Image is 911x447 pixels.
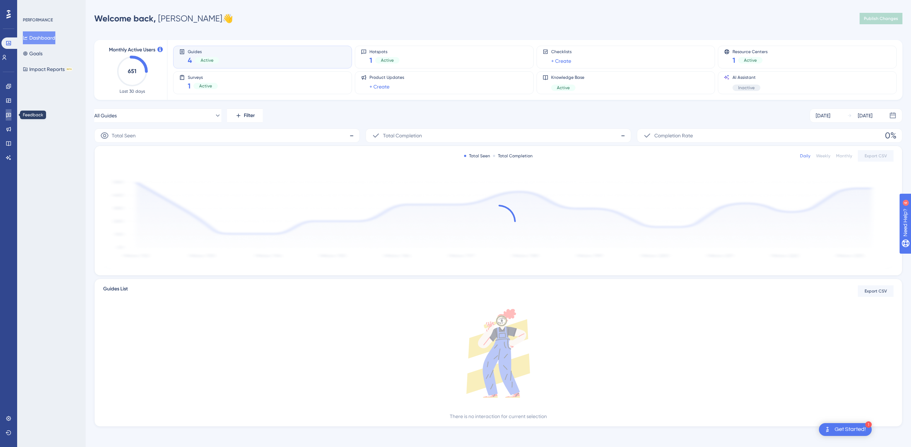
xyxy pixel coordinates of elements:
[369,55,372,65] span: 1
[349,130,354,141] span: -
[23,31,55,44] button: Dashboard
[369,49,399,54] span: Hotspots
[733,75,760,80] span: AI Assistant
[858,111,872,120] div: [DATE]
[199,83,212,89] span: Active
[864,16,898,21] span: Publish Changes
[654,131,693,140] span: Completion Rate
[819,423,872,436] div: Open Get Started! checklist, remaining modules: 1
[120,88,145,94] span: Last 30 days
[493,153,533,159] div: Total Completion
[738,85,755,91] span: Inactive
[816,153,830,159] div: Weekly
[836,153,852,159] div: Monthly
[201,57,213,63] span: Active
[383,131,422,140] span: Total Completion
[551,49,572,55] span: Checklists
[112,131,136,140] span: Total Seen
[865,288,887,294] span: Export CSV
[227,108,263,123] button: Filter
[23,63,72,76] button: Impact ReportsBETA
[744,57,757,63] span: Active
[188,49,219,54] span: Guides
[823,425,832,434] img: launcher-image-alternative-text
[381,57,394,63] span: Active
[94,13,156,24] span: Welcome back,
[94,13,233,24] div: [PERSON_NAME] 👋
[858,150,894,162] button: Export CSV
[23,47,42,60] button: Goals
[94,111,117,120] span: All Guides
[128,68,136,75] text: 651
[109,46,155,54] span: Monthly Active Users
[188,81,191,91] span: 1
[23,17,53,23] div: PERFORMANCE
[17,2,45,10] span: Need Help?
[865,421,872,428] div: 1
[816,111,830,120] div: [DATE]
[557,85,570,91] span: Active
[885,130,896,141] span: 0%
[621,130,625,141] span: -
[865,153,887,159] span: Export CSV
[860,13,902,24] button: Publish Changes
[188,75,218,80] span: Surveys
[733,55,735,65] span: 1
[551,57,571,65] a: + Create
[800,153,810,159] div: Daily
[244,111,255,120] span: Filter
[551,75,584,80] span: Knowledge Base
[464,153,490,159] div: Total Seen
[835,426,866,433] div: Get Started!
[450,412,547,421] div: There is no interaction for current selection
[858,285,894,297] button: Export CSV
[103,285,128,298] span: Guides List
[733,49,767,54] span: Resource Centers
[94,108,221,123] button: All Guides
[369,82,389,91] a: + Create
[66,67,72,71] div: BETA
[188,55,192,65] span: 4
[50,4,52,9] div: 4
[369,75,404,80] span: Product Updates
